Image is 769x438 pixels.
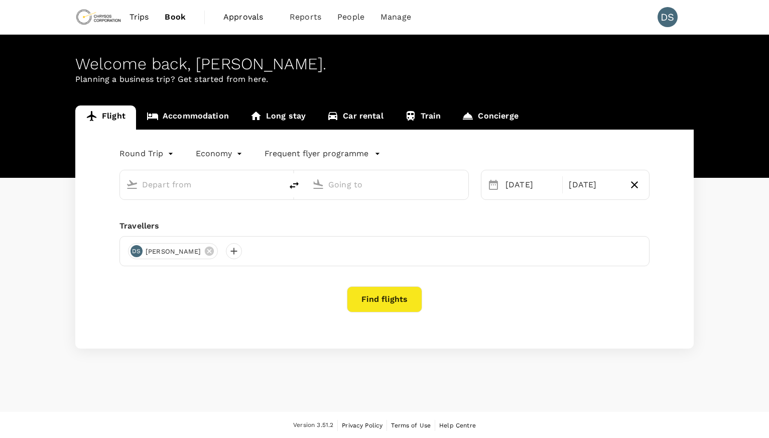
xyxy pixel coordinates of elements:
[658,7,678,27] div: DS
[394,105,452,130] a: Train
[290,11,321,23] span: Reports
[275,183,277,185] button: Open
[342,420,382,431] a: Privacy Policy
[316,105,394,130] a: Car rental
[130,11,149,23] span: Trips
[565,175,623,195] div: [DATE]
[282,173,306,197] button: delete
[293,420,333,430] span: Version 3.51.2
[239,105,316,130] a: Long stay
[75,6,121,28] img: Chrysos Corporation
[347,286,422,312] button: Find flights
[391,420,431,431] a: Terms of Use
[391,422,431,429] span: Terms of Use
[380,11,411,23] span: Manage
[196,146,244,162] div: Economy
[223,11,274,23] span: Approvals
[131,245,143,257] div: DS
[142,177,261,192] input: Depart from
[75,73,694,85] p: Planning a business trip? Get started from here.
[75,105,136,130] a: Flight
[165,11,186,23] span: Book
[451,105,529,130] a: Concierge
[342,422,382,429] span: Privacy Policy
[140,247,207,257] span: [PERSON_NAME]
[439,420,476,431] a: Help Centre
[461,183,463,185] button: Open
[75,55,694,73] div: Welcome back , [PERSON_NAME] .
[265,148,368,160] p: Frequent flyer programme
[128,243,218,259] div: DS[PERSON_NAME]
[337,11,364,23] span: People
[328,177,447,192] input: Going to
[265,148,380,160] button: Frequent flyer programme
[501,175,560,195] div: [DATE]
[119,220,650,232] div: Travellers
[439,422,476,429] span: Help Centre
[119,146,176,162] div: Round Trip
[136,105,239,130] a: Accommodation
